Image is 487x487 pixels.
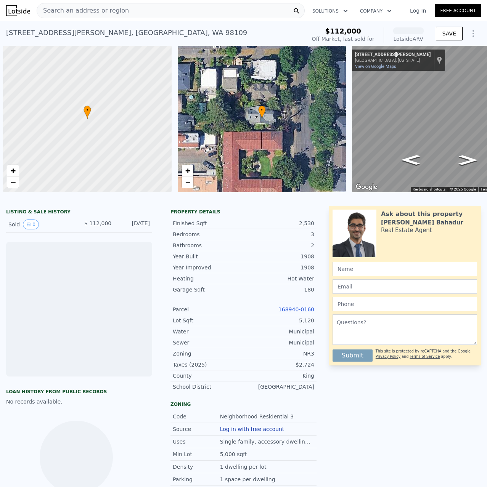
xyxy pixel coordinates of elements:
[435,4,481,17] a: Free Account
[6,389,152,395] div: Loan history from public records
[354,182,379,192] a: Open this area in Google Maps (opens a new window)
[393,152,428,167] path: Go South, Bigelow Ave N
[333,279,477,294] input: Email
[6,209,152,216] div: LISTING & SALE HISTORY
[325,27,361,35] span: $112,000
[244,372,315,380] div: King
[244,339,315,346] div: Municipal
[376,354,400,359] a: Privacy Policy
[220,438,314,445] div: Single family, accessory dwellings.
[37,6,129,15] span: Search an address or region
[173,350,244,357] div: Zoning
[173,242,244,249] div: Bathrooms
[6,5,30,16] img: Lotside
[173,231,244,238] div: Bedrooms
[220,450,249,458] div: 5,000 sqft
[173,425,220,433] div: Source
[244,350,315,357] div: NR3
[173,450,220,458] div: Min Lot
[173,306,244,313] div: Parcel
[244,328,315,335] div: Municipal
[244,264,315,271] div: 1908
[244,231,315,238] div: 3
[450,187,476,191] span: © 2025 Google
[381,210,463,219] div: Ask about this property
[333,297,477,311] input: Phone
[173,219,244,227] div: Finished Sqft
[11,166,16,175] span: +
[410,354,440,359] a: Terms of Service
[173,372,244,380] div: County
[381,219,463,226] div: [PERSON_NAME] Bahadur
[244,361,315,368] div: $2,724
[182,165,193,176] a: Zoom in
[6,27,247,38] div: [STREET_ADDRESS][PERSON_NAME] , [GEOGRAPHIC_DATA] , WA 98109
[173,463,220,471] div: Density
[450,153,485,167] path: Go North, Bigelow Ave N
[173,476,220,483] div: Parking
[244,383,315,391] div: [GEOGRAPHIC_DATA]
[173,286,244,293] div: Garage Sqft
[173,253,244,260] div: Year Built
[170,209,317,215] div: Property details
[355,52,431,58] div: [STREET_ADDRESS][PERSON_NAME]
[185,166,190,175] span: +
[244,242,315,249] div: 2
[220,463,268,471] div: 1 dwelling per lot
[258,107,266,114] span: •
[393,35,424,43] div: Lotside ARV
[6,398,152,405] div: No records available.
[381,226,432,234] div: Real Estate Agent
[220,413,296,420] div: Neighborhood Residential 3
[333,262,477,276] input: Name
[437,56,442,64] a: Show location on map
[117,219,150,229] div: [DATE]
[173,264,244,271] div: Year Improved
[220,426,284,432] button: Log in with free account
[7,176,19,188] a: Zoom out
[354,4,398,18] button: Company
[8,219,73,229] div: Sold
[7,165,19,176] a: Zoom in
[466,26,481,41] button: Show Options
[244,219,315,227] div: 2,530
[173,339,244,346] div: Sewer
[173,328,244,335] div: Water
[185,177,190,187] span: −
[355,64,396,69] a: View on Google Maps
[258,106,266,119] div: •
[84,107,91,114] span: •
[173,438,220,445] div: Uses
[413,187,445,192] button: Keyboard shortcuts
[355,58,431,63] div: [GEOGRAPHIC_DATA], [US_STATE]
[173,383,244,391] div: School District
[23,219,39,229] button: View historical data
[173,361,244,368] div: Taxes (2025)
[354,182,379,192] img: Google
[244,286,315,293] div: 180
[333,349,373,362] button: Submit
[170,401,317,407] div: Zoning
[401,7,435,14] a: Log In
[244,253,315,260] div: 1908
[306,4,354,18] button: Solutions
[173,275,244,282] div: Heating
[173,317,244,324] div: Lot Sqft
[244,317,315,324] div: 5,120
[84,106,91,119] div: •
[220,476,277,483] div: 1 space per dwelling
[376,346,477,362] div: This site is protected by reCAPTCHA and the Google and apply.
[312,35,374,43] div: Off Market, last sold for
[182,176,193,188] a: Zoom out
[278,306,314,312] a: 168940-0160
[173,413,220,420] div: Code
[84,220,111,226] span: $ 112,000
[436,27,463,40] button: SAVE
[11,177,16,187] span: −
[244,275,315,282] div: Hot Water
